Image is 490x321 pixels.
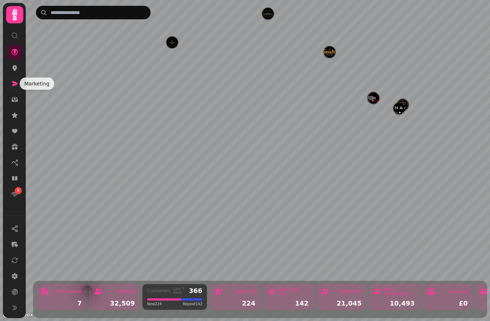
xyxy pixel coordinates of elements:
[324,46,335,60] div: Map marker
[394,103,405,114] button: Pinnacle Sports & Games
[41,300,82,307] div: 7
[397,99,409,113] div: Map marker
[2,311,34,319] a: Mapbox logo
[268,300,308,307] div: 142
[17,188,19,193] span: 1
[321,300,362,307] div: 21,045
[397,99,409,111] button: Parkside Tavern
[147,301,162,307] span: New 224
[166,37,178,48] button: Market Square Tavern
[374,300,415,307] div: 10,493
[173,287,186,294] div: Last 7 days
[116,289,135,294] div: Contacts
[215,300,255,307] div: 224
[183,301,202,307] span: Repeat 142
[8,187,22,201] a: 1
[368,92,379,104] button: Northern Snooker Centre
[324,46,335,58] button: The Malt Brewhouse
[394,103,405,116] div: Map marker
[236,289,255,294] div: New (7d)
[94,300,135,307] div: 32,509
[368,92,379,106] div: Map marker
[55,289,82,294] div: Total Venues
[278,287,308,296] div: Returning (7d)
[147,289,170,293] div: Customers
[427,300,468,307] div: £0
[449,289,468,294] div: Revenue
[189,288,202,294] div: 366
[338,289,362,294] div: Customers
[20,78,54,90] div: Marketing
[166,37,178,50] div: Map marker
[384,287,415,296] div: New Customers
